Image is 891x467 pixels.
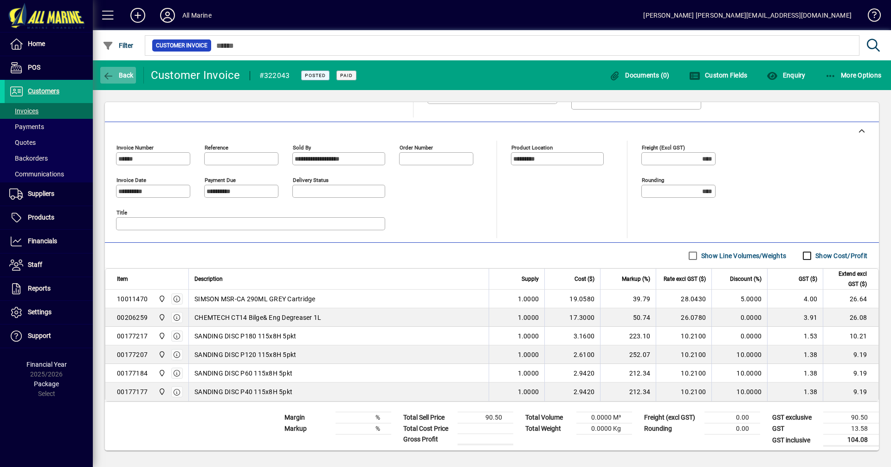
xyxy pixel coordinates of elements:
[182,8,212,23] div: All Marine
[823,308,878,327] td: 26.08
[153,7,182,24] button: Profile
[93,67,144,84] app-page-header-button: Back
[5,150,93,166] a: Backorders
[518,294,539,304] span: 1.0000
[521,423,576,435] td: Total Weight
[116,209,127,216] mat-label: Title
[544,364,600,383] td: 2.9420
[117,369,148,378] div: 00177184
[399,423,458,434] td: Total Cost Price
[9,139,36,146] span: Quotes
[5,103,93,119] a: Invoices
[5,119,93,135] a: Payments
[28,308,52,316] span: Settings
[823,290,878,308] td: 26.64
[194,294,316,304] span: SIMSON MSR-CA 290ML GREY Cartridge
[9,170,64,178] span: Communications
[544,308,600,327] td: 17.3000
[336,412,391,423] td: %
[823,423,879,435] td: 13.58
[600,383,656,401] td: 212.34
[662,313,706,322] div: 26.0780
[861,2,879,32] a: Knowledge Base
[767,71,805,79] span: Enquiry
[823,383,878,401] td: 9.19
[518,313,539,322] span: 1.0000
[28,261,42,268] span: Staff
[156,350,167,360] span: Port Road
[664,274,706,284] span: Rate excl GST ($)
[767,327,823,345] td: 1.53
[711,345,767,364] td: 10.0000
[768,423,823,435] td: GST
[518,387,539,396] span: 1.0000
[799,274,817,284] span: GST ($)
[711,290,767,308] td: 5.0000
[600,290,656,308] td: 39.79
[117,274,128,284] span: Item
[768,435,823,446] td: GST inclusive
[194,331,296,341] span: SANDING DISC P180 115x8H 5pkt
[5,277,93,300] a: Reports
[293,144,311,151] mat-label: Sold by
[823,327,878,345] td: 10.21
[711,383,767,401] td: 10.0000
[123,7,153,24] button: Add
[764,67,807,84] button: Enquiry
[100,37,136,54] button: Filter
[544,290,600,308] td: 19.0580
[100,67,136,84] button: Back
[194,313,321,322] span: CHEMTECH CT14 Bilge& Eng Degreaser 1L
[280,412,336,423] td: Margin
[9,155,48,162] span: Backorders
[117,294,148,304] div: 10011470
[518,350,539,359] span: 1.0000
[103,71,134,79] span: Back
[609,71,670,79] span: Documents (0)
[28,237,57,245] span: Financials
[194,274,223,284] span: Description
[205,177,236,183] mat-label: Payment due
[687,67,750,84] button: Custom Fields
[662,294,706,304] div: 28.0430
[768,412,823,423] td: GST exclusive
[9,107,39,115] span: Invoices
[643,8,852,23] div: [PERSON_NAME] [PERSON_NAME][EMAIL_ADDRESS][DOMAIN_NAME]
[662,369,706,378] div: 10.2100
[767,364,823,383] td: 1.38
[151,68,240,83] div: Customer Invoice
[662,331,706,341] div: 10.2100
[825,71,882,79] span: More Options
[730,274,762,284] span: Discount (%)
[156,387,167,397] span: Port Road
[280,423,336,435] td: Markup
[28,40,45,47] span: Home
[117,350,148,359] div: 00177207
[518,369,539,378] span: 1.0000
[117,313,148,322] div: 00206259
[259,68,290,83] div: #322043
[600,308,656,327] td: 50.74
[522,274,539,284] span: Supply
[823,435,879,446] td: 104.08
[823,364,878,383] td: 9.19
[34,380,59,388] span: Package
[399,434,458,445] td: Gross Profit
[767,290,823,308] td: 4.00
[823,67,884,84] button: More Options
[521,412,576,423] td: Total Volume
[5,301,93,324] a: Settings
[518,331,539,341] span: 1.0000
[5,253,93,277] a: Staff
[699,251,786,260] label: Show Line Volumes/Weights
[576,423,632,435] td: 0.0000 Kg
[194,369,292,378] span: SANDING DISC P60 115x8H 5pkt
[305,72,326,78] span: Posted
[336,423,391,435] td: %
[156,331,167,341] span: Port Road
[156,294,167,304] span: Port Road
[117,331,148,341] div: 00177217
[5,135,93,150] a: Quotes
[205,144,228,151] mat-label: Reference
[662,350,706,359] div: 10.2100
